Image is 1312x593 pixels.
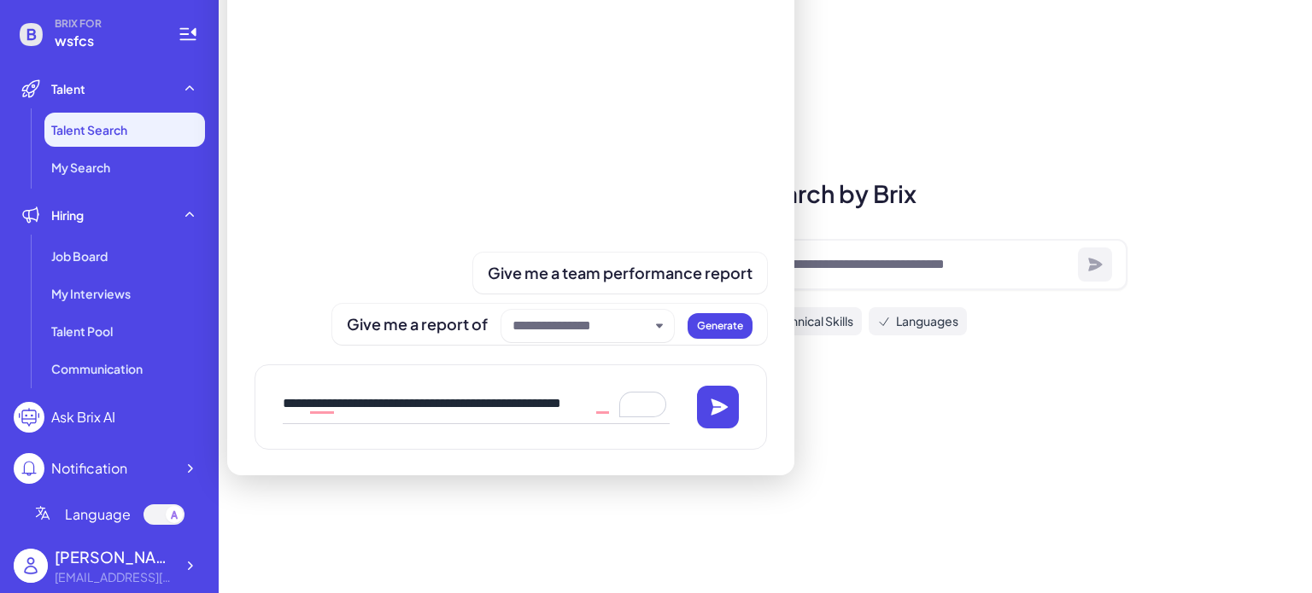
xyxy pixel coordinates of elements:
[896,312,958,330] span: Languages
[51,285,131,302] span: My Interviews
[55,568,174,586] div: freichdelapp@wsfcs.k12.nc.us
[51,458,127,479] div: Notification
[14,549,48,583] img: user_logo.png
[51,360,143,377] span: Communication
[55,31,157,51] span: wsfcs
[65,504,131,525] span: Language
[51,206,84,224] span: Hiring
[51,80,85,97] span: Talent
[51,159,110,176] span: My Search
[771,312,853,330] span: Technical Skills
[55,545,174,568] div: delapp
[51,247,108,265] span: Job Board
[51,121,127,138] span: Talent Search
[51,407,115,427] div: Ask Brix AI
[51,323,113,340] span: Talent Pool
[55,17,157,31] span: BRIX FOR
